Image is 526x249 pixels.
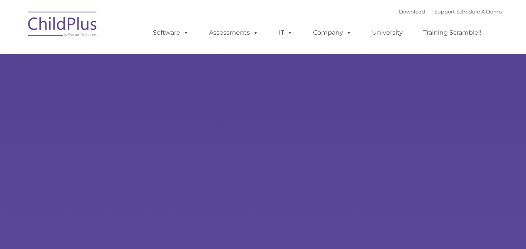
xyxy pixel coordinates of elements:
a: Training Scramble!! [415,25,489,40]
a: IT [271,25,300,40]
a: Assessments [201,25,266,40]
a: Schedule A Demo [456,8,502,15]
a: Software [145,25,196,40]
a: Download [399,8,425,15]
a: University [364,25,410,40]
img: ChildPlus by Procare Solutions [24,6,101,45]
a: Company [305,25,359,40]
a: Support [434,8,455,15]
font: | [399,8,502,15]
